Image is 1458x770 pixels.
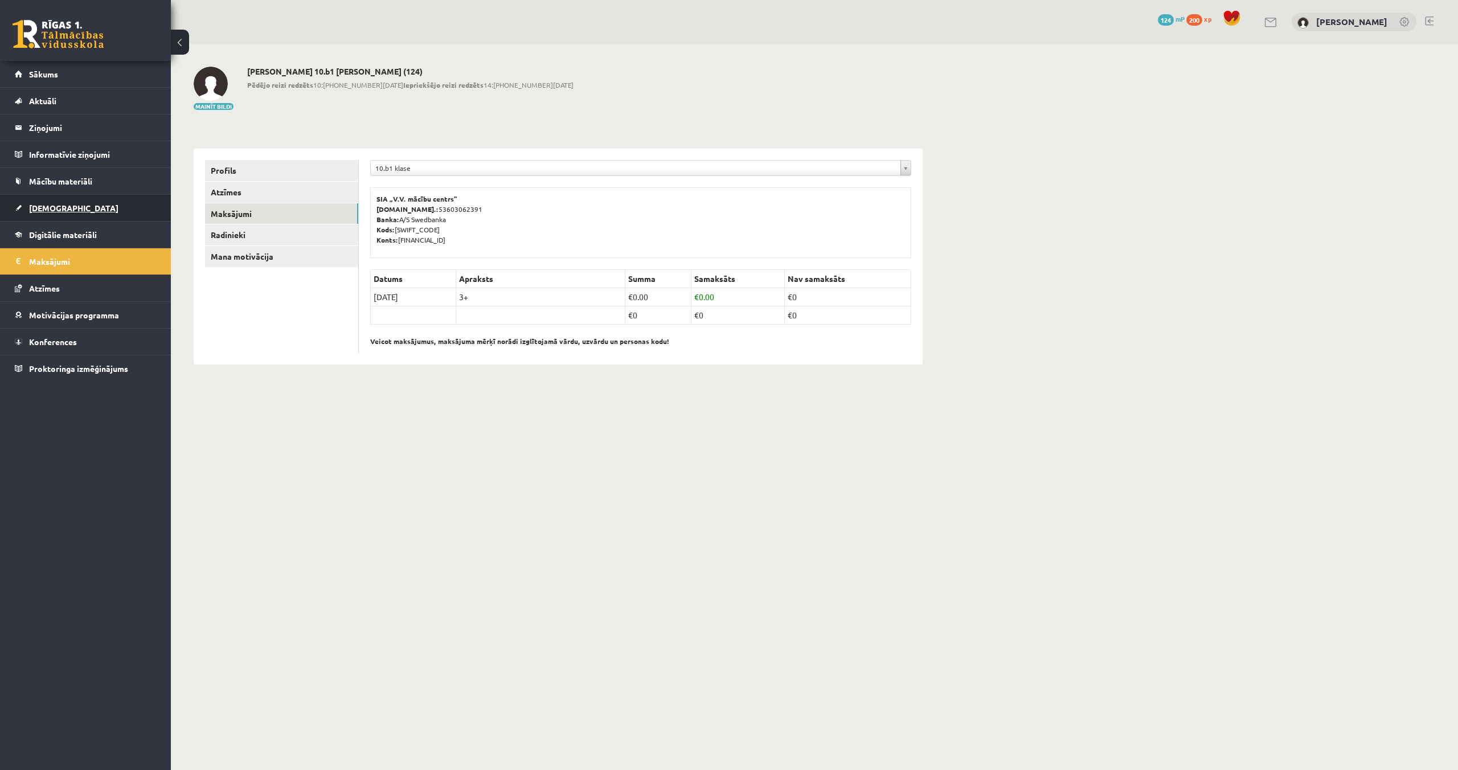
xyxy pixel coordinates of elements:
td: 0.00 [625,288,691,306]
span: € [628,292,633,302]
a: Aktuāli [15,88,157,114]
legend: Ziņojumi [29,114,157,141]
a: Mācību materiāli [15,168,157,194]
a: Ziņojumi [15,114,157,141]
th: Nav samaksāts [785,270,911,288]
span: Mācību materiāli [29,176,92,186]
a: Sākums [15,61,157,87]
a: Atzīmes [205,182,358,203]
img: Gustavs Gudonis [1297,17,1309,28]
button: Mainīt bildi [194,103,234,110]
span: € [694,292,699,302]
a: Informatīvie ziņojumi [15,141,157,167]
a: 124 mP [1158,14,1185,23]
span: 200 [1186,14,1202,26]
td: [DATE] [371,288,456,306]
img: Gustavs Gudonis [194,67,228,101]
a: Mana motivācija [205,246,358,267]
th: Datums [371,270,456,288]
h2: [PERSON_NAME] 10.b1 [PERSON_NAME] (124) [247,67,574,76]
span: 10.b1 klase [375,161,896,175]
span: Sākums [29,69,58,79]
b: Iepriekšējo reizi redzēts [403,80,484,89]
th: Summa [625,270,691,288]
a: Motivācijas programma [15,302,157,328]
p: 53603062391 A/S Swedbanka [SWIFT_CODE] [FINANCIAL_ID] [376,194,905,245]
b: Konts: [376,235,398,244]
a: Digitālie materiāli [15,222,157,248]
span: 124 [1158,14,1174,26]
b: Kods: [376,225,395,234]
th: Samaksāts [691,270,785,288]
span: Motivācijas programma [29,310,119,320]
a: [DEMOGRAPHIC_DATA] [15,195,157,221]
legend: Informatīvie ziņojumi [29,141,157,167]
span: Konferences [29,337,77,347]
td: 3+ [456,288,625,306]
a: Konferences [15,329,157,355]
a: 200 xp [1186,14,1217,23]
b: Banka: [376,215,399,224]
th: Apraksts [456,270,625,288]
td: €0 [625,306,691,325]
b: Pēdējo reizi redzēts [247,80,313,89]
td: €0 [785,306,911,325]
a: [PERSON_NAME] [1316,16,1387,27]
td: €0 [785,288,911,306]
a: Atzīmes [15,275,157,301]
a: Profils [205,160,358,181]
b: Veicot maksājumus, maksājuma mērķī norādi izglītojamā vārdu, uzvārdu un personas kodu! [370,337,669,346]
b: SIA „V.V. mācību centrs” [376,194,458,203]
a: Radinieki [205,224,358,245]
a: Maksājumi [15,248,157,275]
b: [DOMAIN_NAME].: [376,204,439,214]
legend: Maksājumi [29,248,157,275]
span: Aktuāli [29,96,56,106]
td: €0 [691,306,785,325]
a: Rīgas 1. Tālmācības vidusskola [13,20,104,48]
a: Proktoringa izmēģinājums [15,355,157,382]
span: Atzīmes [29,283,60,293]
span: Proktoringa izmēģinājums [29,363,128,374]
td: 0.00 [691,288,785,306]
span: 10:[PHONE_NUMBER][DATE] 14:[PHONE_NUMBER][DATE] [247,80,574,90]
span: mP [1176,14,1185,23]
a: 10.b1 klase [371,161,911,175]
a: Maksājumi [205,203,358,224]
span: xp [1204,14,1211,23]
span: Digitālie materiāli [29,230,97,240]
span: [DEMOGRAPHIC_DATA] [29,203,118,213]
